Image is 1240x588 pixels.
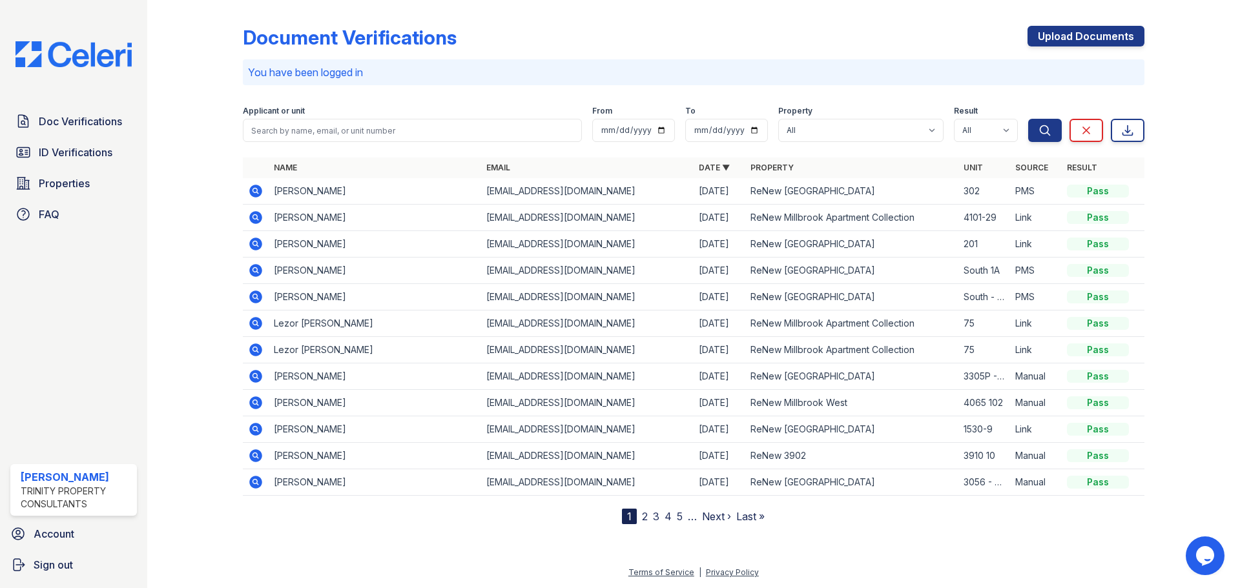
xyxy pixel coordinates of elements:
input: Search by name, email, or unit number [243,119,582,142]
a: Upload Documents [1028,26,1144,46]
td: PMS [1010,178,1062,205]
td: [PERSON_NAME] [269,178,481,205]
td: 75 [958,310,1010,337]
a: Last » [736,510,765,523]
img: CE_Logo_Blue-a8612792a0a2168367f1c8372b55b34899dd931a85d93a1a3d3e32e68fde9ad4.png [5,41,142,67]
div: Trinity Property Consultants [21,485,132,511]
td: 75 [958,337,1010,363]
div: Pass [1067,343,1129,356]
a: Unit [964,163,983,172]
td: Link [1010,231,1062,258]
td: Link [1010,205,1062,231]
td: ReNew 3902 [745,443,958,469]
td: [DATE] [694,178,745,205]
td: [DATE] [694,390,745,416]
td: Lezor [PERSON_NAME] [269,337,481,363]
td: [PERSON_NAME] [269,363,481,390]
span: FAQ [39,207,59,222]
td: South 1A [958,258,1010,284]
td: [EMAIL_ADDRESS][DOMAIN_NAME] [481,443,694,469]
td: [DATE] [694,337,745,363]
td: [PERSON_NAME] [269,205,481,231]
td: [EMAIL_ADDRESS][DOMAIN_NAME] [481,469,694,496]
td: Manual [1010,469,1062,496]
td: ReNew Millbrook Apartment Collection [745,310,958,337]
div: Pass [1067,264,1129,277]
td: Link [1010,416,1062,443]
label: Result [954,106,978,116]
a: ID Verifications [10,139,137,165]
span: Doc Verifications [39,114,122,129]
td: [EMAIL_ADDRESS][DOMAIN_NAME] [481,231,694,258]
td: [PERSON_NAME] [269,231,481,258]
a: Date ▼ [699,163,730,172]
a: Terms of Service [628,567,694,577]
td: [PERSON_NAME] [269,416,481,443]
div: 1 [622,509,637,524]
td: ReNew [GEOGRAPHIC_DATA] [745,416,958,443]
td: Lezor [PERSON_NAME] [269,310,481,337]
div: [PERSON_NAME] [21,469,132,485]
td: [DATE] [694,363,745,390]
td: ReNew [GEOGRAPHIC_DATA] [745,469,958,496]
a: Email [486,163,510,172]
label: From [592,106,612,116]
td: ReNew [GEOGRAPHIC_DATA] [745,363,958,390]
td: [EMAIL_ADDRESS][DOMAIN_NAME] [481,363,694,390]
label: Applicant or unit [243,106,305,116]
div: Pass [1067,290,1129,303]
a: Name [274,163,297,172]
a: Result [1067,163,1097,172]
td: ReNew [GEOGRAPHIC_DATA] [745,231,958,258]
a: Doc Verifications [10,108,137,134]
a: 2 [642,510,648,523]
td: [PERSON_NAME] [269,284,481,310]
div: Document Verifications [243,26,457,49]
td: PMS [1010,284,1062,310]
a: 4 [665,510,672,523]
td: [EMAIL_ADDRESS][DOMAIN_NAME] [481,310,694,337]
td: ReNew [GEOGRAPHIC_DATA] [745,258,958,284]
td: 3910 10 [958,443,1010,469]
span: Account [34,526,74,542]
td: [DATE] [694,416,745,443]
td: [DATE] [694,310,745,337]
td: [EMAIL_ADDRESS][DOMAIN_NAME] [481,178,694,205]
p: You have been logged in [248,65,1139,80]
div: Pass [1067,423,1129,436]
td: Manual [1010,443,1062,469]
td: [DATE] [694,231,745,258]
a: Account [5,521,142,547]
td: Manual [1010,363,1062,390]
td: [PERSON_NAME] [269,469,481,496]
td: [EMAIL_ADDRESS][DOMAIN_NAME] [481,284,694,310]
td: 201 [958,231,1010,258]
div: Pass [1067,449,1129,462]
a: Next › [702,510,731,523]
td: [PERSON_NAME] [269,390,481,416]
span: Sign out [34,557,73,573]
td: ReNew Millbrook Apartment Collection [745,337,958,363]
td: 302 [958,178,1010,205]
a: Property [750,163,794,172]
td: [DATE] [694,443,745,469]
div: Pass [1067,370,1129,383]
a: FAQ [10,201,137,227]
td: Link [1010,310,1062,337]
div: Pass [1067,396,1129,409]
td: ReNew [GEOGRAPHIC_DATA] [745,178,958,205]
a: 3 [653,510,659,523]
span: … [688,509,697,524]
td: 1530-9 [958,416,1010,443]
td: [PERSON_NAME] [269,258,481,284]
div: | [699,567,701,577]
td: ReNew Millbrook Apartment Collection [745,205,958,231]
td: [DATE] [694,284,745,310]
a: Privacy Policy [706,567,759,577]
td: 4065 102 [958,390,1010,416]
td: South - 1A [958,284,1010,310]
td: [EMAIL_ADDRESS][DOMAIN_NAME] [481,416,694,443]
label: Property [778,106,812,116]
td: 3305P - 301 [958,363,1010,390]
td: PMS [1010,258,1062,284]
